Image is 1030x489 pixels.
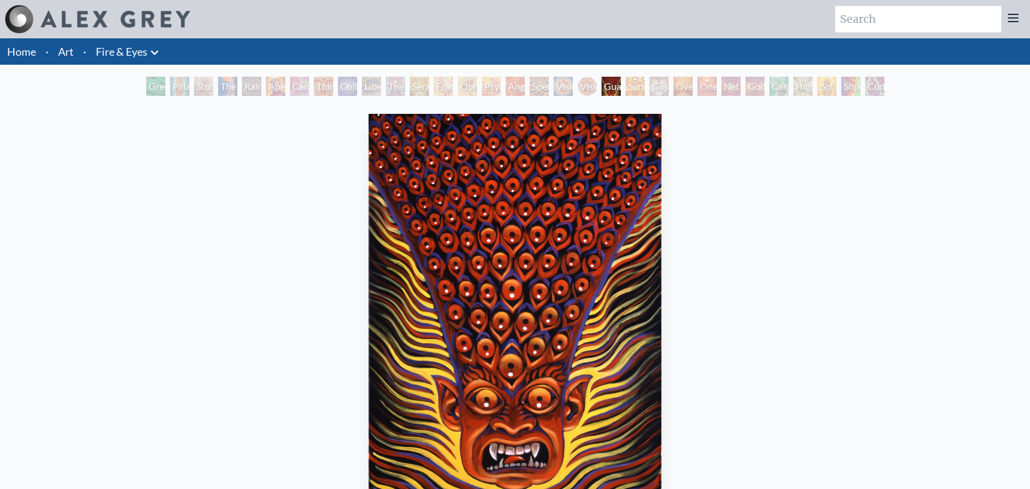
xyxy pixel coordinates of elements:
a: Art [58,43,74,60]
div: Oversoul [673,77,693,96]
a: Home [7,45,36,58]
div: Collective Vision [338,77,357,96]
div: Cosmic Elf [650,77,669,96]
div: One [697,77,717,96]
div: Fractal Eyes [434,77,453,96]
div: Higher Vision [793,77,812,96]
div: Vision Crystal Tondo [578,77,597,96]
div: Cannabis Sutra [290,77,309,96]
div: Rainbow Eye Ripple [242,77,261,96]
div: Angel Skin [506,77,525,96]
div: Sol Invictus [817,77,836,96]
div: The Torch [218,77,237,96]
div: Third Eye Tears of Joy [314,77,333,96]
div: Liberation Through Seeing [362,77,381,96]
li: · [41,38,53,65]
div: Spectral Lotus [530,77,549,96]
a: Fire & Eyes [96,43,147,60]
div: Guardian of Infinite Vision [602,77,621,96]
div: Sunyata [626,77,645,96]
div: Pillar of Awareness [170,77,189,96]
div: Shpongled [841,77,860,96]
div: Study for the Great Turn [194,77,213,96]
div: Net of Being [721,77,741,96]
div: Seraphic Transport Docking on the Third Eye [410,77,429,96]
div: Cannafist [769,77,789,96]
div: Godself [745,77,765,96]
div: Vision Crystal [554,77,573,96]
div: Cuddle [865,77,884,96]
div: Aperture [266,77,285,96]
li: · [78,38,91,65]
input: Search [835,6,1001,32]
div: The Seer [386,77,405,96]
div: Psychomicrograph of a Fractal Paisley Cherub Feather Tip [482,77,501,96]
div: Ophanic Eyelash [458,77,477,96]
div: Green Hand [146,77,165,96]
